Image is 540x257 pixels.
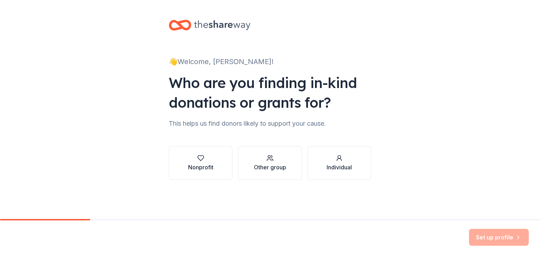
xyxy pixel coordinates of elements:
[308,146,371,180] button: Individual
[254,163,286,171] div: Other group
[169,146,232,180] button: Nonprofit
[169,73,371,112] div: Who are you finding in-kind donations or grants for?
[327,163,352,171] div: Individual
[169,118,371,129] div: This helps us find donors likely to support your cause.
[169,56,371,67] div: 👋 Welcome, [PERSON_NAME]!
[238,146,302,180] button: Other group
[188,163,213,171] div: Nonprofit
